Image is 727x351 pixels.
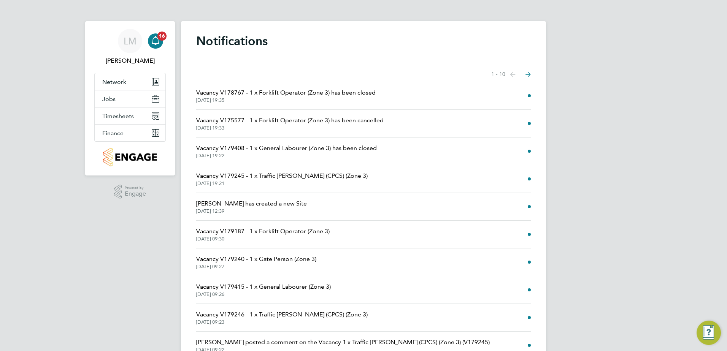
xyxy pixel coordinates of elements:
[196,227,330,242] a: Vacancy V179187 - 1 x Forklift Operator (Zone 3)[DATE] 09:30
[95,90,165,107] button: Jobs
[196,171,368,180] span: Vacancy V179245 - 1 x Traffic [PERSON_NAME] (CPCS) (Zone 3)
[196,199,307,208] span: [PERSON_NAME] has created a new Site
[196,255,316,264] span: Vacancy V179240 - 1 x Gate Person (Zone 3)
[196,199,307,214] a: [PERSON_NAME] has created a new Site[DATE] 12:39
[157,32,167,41] span: 16
[196,236,330,242] span: [DATE] 09:30
[102,112,134,120] span: Timesheets
[94,29,166,65] a: LM[PERSON_NAME]
[95,73,165,90] button: Network
[196,208,307,214] span: [DATE] 12:39
[94,56,166,65] span: Lauren Morton
[196,227,330,236] span: Vacancy V179187 - 1 x Forklift Operator (Zone 3)
[196,97,376,103] span: [DATE] 19:35
[85,21,175,175] nav: Main navigation
[196,338,490,347] span: [PERSON_NAME] posted a comment on the Vacancy 1 x Traffic [PERSON_NAME] (CPCS) (Zone 3) (V179245)
[196,125,384,131] span: [DATE] 19:33
[114,185,146,199] a: Powered byEngage
[125,185,146,191] span: Powered by
[94,148,166,166] a: Go to home page
[148,29,163,53] a: 16
[103,148,157,166] img: countryside-properties-logo-retina.png
[196,33,531,49] h1: Notifications
[697,321,721,345] button: Engage Resource Center
[196,153,377,159] span: [DATE] 19:22
[196,171,368,187] a: Vacancy V179245 - 1 x Traffic [PERSON_NAME] (CPCS) (Zone 3)[DATE] 19:21
[196,310,368,319] span: Vacancy V179246 - 1 x Traffic [PERSON_NAME] (CPCS) (Zone 3)
[491,71,505,78] span: 1 - 10
[102,130,124,137] span: Finance
[196,282,331,291] span: Vacancy V179415 - 1 x General Labourer (Zone 3)
[124,36,137,46] span: LM
[196,319,368,325] span: [DATE] 09:23
[102,95,116,103] span: Jobs
[196,144,377,153] span: Vacancy V179408 - 1 x General Labourer (Zone 3) has been closed
[196,88,376,97] span: Vacancy V178767 - 1 x Forklift Operator (Zone 3) has been closed
[196,310,368,325] a: Vacancy V179246 - 1 x Traffic [PERSON_NAME] (CPCS) (Zone 3)[DATE] 09:23
[95,108,165,124] button: Timesheets
[196,282,331,297] a: Vacancy V179415 - 1 x General Labourer (Zone 3)[DATE] 09:26
[196,116,384,131] a: Vacancy V175577 - 1 x Forklift Operator (Zone 3) has been cancelled[DATE] 19:33
[95,125,165,141] button: Finance
[196,264,316,270] span: [DATE] 09:27
[196,255,316,270] a: Vacancy V179240 - 1 x Gate Person (Zone 3)[DATE] 09:27
[196,180,368,187] span: [DATE] 19:21
[196,291,331,297] span: [DATE] 09:26
[196,116,384,125] span: Vacancy V175577 - 1 x Forklift Operator (Zone 3) has been cancelled
[491,67,531,82] nav: Select page of notifications list
[196,144,377,159] a: Vacancy V179408 - 1 x General Labourer (Zone 3) has been closed[DATE] 19:22
[196,88,376,103] a: Vacancy V178767 - 1 x Forklift Operator (Zone 3) has been closed[DATE] 19:35
[102,78,126,85] span: Network
[125,191,146,197] span: Engage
